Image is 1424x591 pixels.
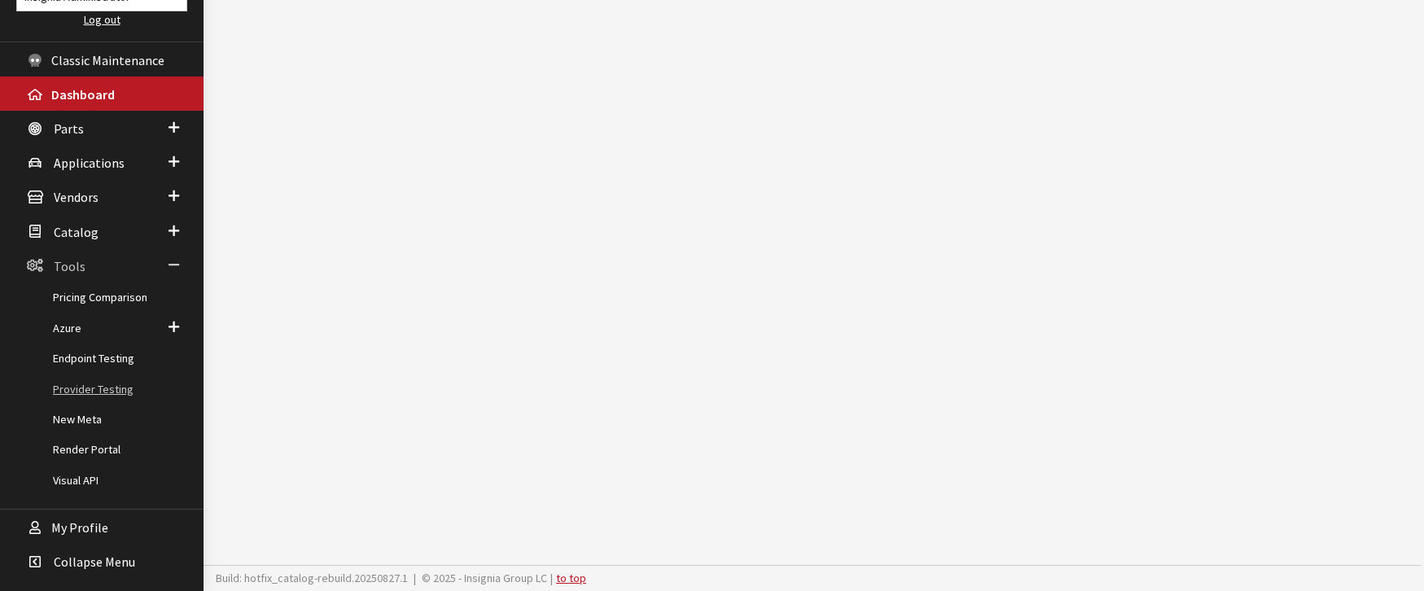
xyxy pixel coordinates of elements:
[54,258,85,274] span: Tools
[216,571,408,585] span: Build: hotfix_catalog-rebuild.20250827.1
[84,12,120,27] a: Log out
[51,86,115,103] span: Dashboard
[54,120,84,137] span: Parts
[550,571,553,585] span: |
[54,155,125,171] span: Applications
[54,224,99,240] span: Catalog
[414,571,416,585] span: |
[54,554,135,570] span: Collapse Menu
[53,321,81,335] span: Azure
[54,190,99,206] span: Vendors
[556,571,586,585] a: to top
[51,52,164,68] span: Classic Maintenance
[422,571,547,585] span: © 2025 - Insignia Group LC
[51,519,108,536] span: My Profile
